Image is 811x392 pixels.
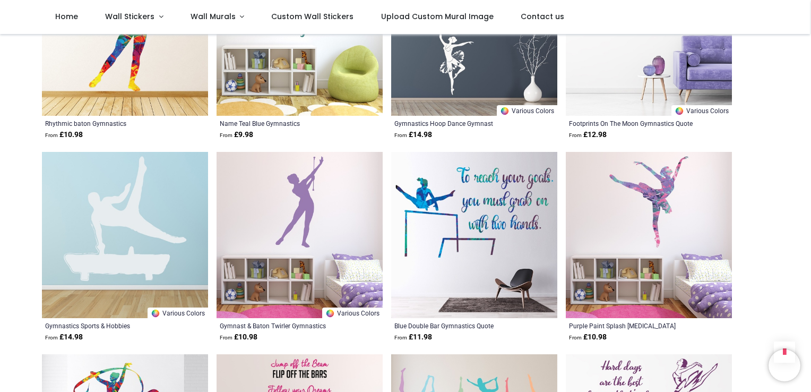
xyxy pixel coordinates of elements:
strong: £ 11.98 [394,332,432,343]
a: Gymnast & Baton Twirler Gymnastics [220,321,348,330]
img: Purple Paint Splash Ballet Dancer Gymnastics Wall Sticker [566,152,732,318]
strong: £ 10.98 [220,332,257,343]
img: Gymnast & Baton Twirler Gymnastics Wall Sticker [217,152,383,318]
strong: £ 10.98 [45,130,83,140]
a: Name Teal Blue Gymnastics [220,119,348,127]
strong: £ 14.98 [45,332,83,343]
span: From [569,132,582,138]
span: Contact us [521,11,564,22]
span: From [220,335,232,340]
span: From [394,132,407,138]
strong: £ 14.98 [394,130,432,140]
a: Various Colors [322,308,383,318]
a: Footprints On The Moon Gymnastics Quote [569,119,697,127]
span: From [45,132,58,138]
img: Color Wheel [675,106,684,116]
a: Various Colors [148,308,208,318]
iframe: Brevo live chat [769,350,800,381]
a: Various Colors [497,105,557,116]
img: Color Wheel [151,309,160,318]
a: Rhythmic baton Gymnastics [45,119,173,127]
a: Gymnastics Hoop Dance Gymnast [394,119,522,127]
a: Various Colors [671,105,732,116]
strong: £ 12.98 [569,130,607,140]
span: From [220,132,232,138]
span: Home [55,11,78,22]
span: From [569,335,582,340]
span: Custom Wall Stickers [271,11,353,22]
a: Blue Double Bar Gymnastics Quote [394,321,522,330]
img: Color Wheel [500,106,510,116]
span: Wall Murals [191,11,236,22]
img: Blue Double Bar Gymnastics Quote Wall Sticker [391,152,557,318]
span: From [45,335,58,340]
span: From [394,335,407,340]
strong: £ 9.98 [220,130,253,140]
img: Color Wheel [325,309,335,318]
img: Gymnastics Sports & Hobbies Wall Sticker [42,152,208,318]
span: Wall Stickers [105,11,154,22]
a: Purple Paint Splash [MEDICAL_DATA] Gymnastics [569,321,697,330]
strong: £ 10.98 [569,332,607,343]
span: Upload Custom Mural Image [381,11,494,22]
a: Gymnastics Sports & Hobbies [45,321,173,330]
